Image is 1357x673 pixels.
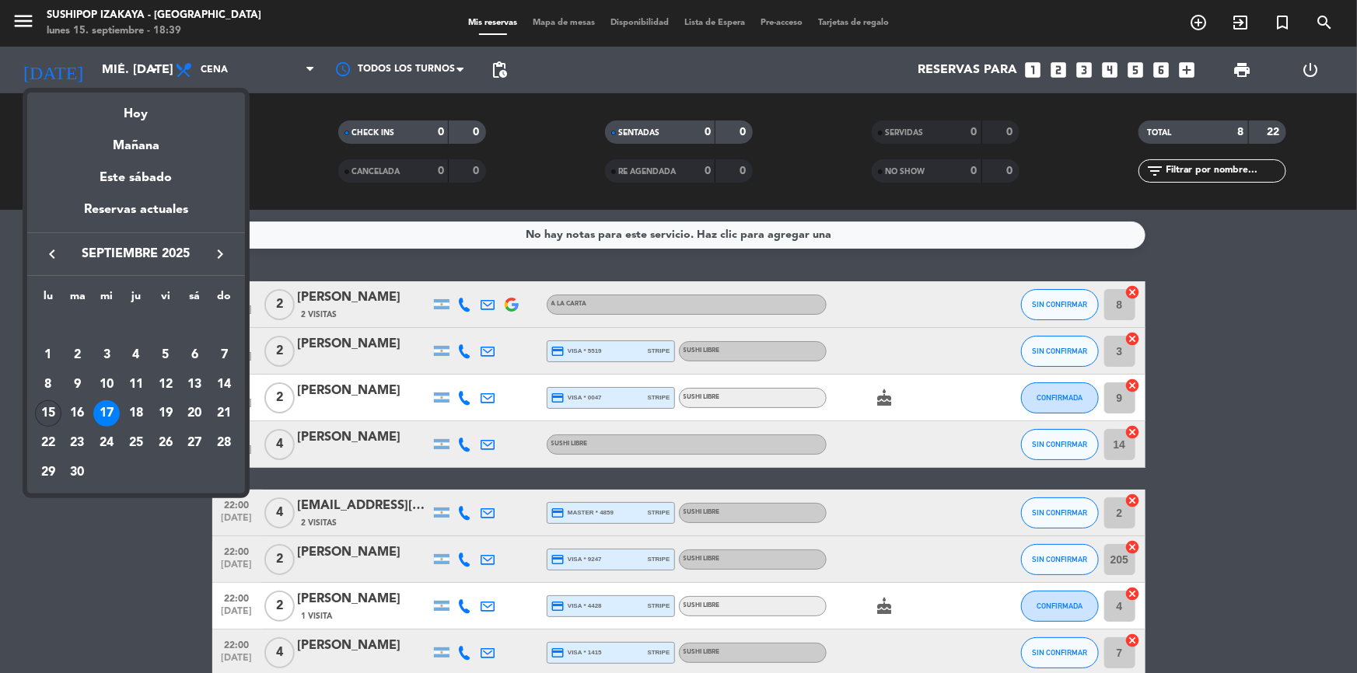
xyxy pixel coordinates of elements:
div: 14 [211,371,237,398]
td: 18 de septiembre de 2025 [121,399,151,429]
td: 9 de septiembre de 2025 [63,370,93,399]
div: 3 [93,342,120,368]
td: SEP. [33,311,239,340]
div: 11 [123,371,149,398]
div: 8 [35,371,61,398]
div: 28 [211,430,237,456]
div: 22 [35,430,61,456]
div: 12 [152,371,179,398]
div: 7 [211,342,237,368]
div: 21 [211,400,237,427]
td: 21 de septiembre de 2025 [209,399,239,429]
th: miércoles [92,288,121,312]
i: keyboard_arrow_right [211,245,229,263]
div: 17 [93,400,120,427]
td: 22 de septiembre de 2025 [33,428,63,458]
button: keyboard_arrow_left [38,244,66,264]
td: 10 de septiembre de 2025 [92,370,121,399]
div: 4 [123,342,149,368]
td: 20 de septiembre de 2025 [180,399,210,429]
td: 25 de septiembre de 2025 [121,428,151,458]
div: 1 [35,342,61,368]
th: lunes [33,288,63,312]
td: 28 de septiembre de 2025 [209,428,239,458]
td: 5 de septiembre de 2025 [151,340,180,370]
div: 23 [65,430,91,456]
div: 27 [181,430,208,456]
div: 6 [181,342,208,368]
td: 2 de septiembre de 2025 [63,340,93,370]
div: 29 [35,459,61,486]
div: 25 [123,430,149,456]
td: 23 de septiembre de 2025 [63,428,93,458]
div: 19 [152,400,179,427]
td: 6 de septiembre de 2025 [180,340,210,370]
div: Este sábado [27,156,245,200]
div: 10 [93,371,120,398]
td: 17 de septiembre de 2025 [92,399,121,429]
div: 15 [35,400,61,427]
td: 11 de septiembre de 2025 [121,370,151,399]
div: 2 [65,342,91,368]
td: 4 de septiembre de 2025 [121,340,151,370]
td: 27 de septiembre de 2025 [180,428,210,458]
td: 19 de septiembre de 2025 [151,399,180,429]
th: viernes [151,288,180,312]
td: 16 de septiembre de 2025 [63,399,93,429]
td: 26 de septiembre de 2025 [151,428,180,458]
div: 13 [181,371,208,398]
div: 5 [152,342,179,368]
td: 12 de septiembre de 2025 [151,370,180,399]
div: Mañana [27,124,245,156]
div: 16 [65,400,91,427]
div: 24 [93,430,120,456]
span: septiembre 2025 [66,244,206,264]
td: 14 de septiembre de 2025 [209,370,239,399]
th: jueves [121,288,151,312]
td: 8 de septiembre de 2025 [33,370,63,399]
i: keyboard_arrow_left [43,245,61,263]
td: 7 de septiembre de 2025 [209,340,239,370]
div: Hoy [27,92,245,124]
div: 9 [65,371,91,398]
div: 18 [123,400,149,427]
div: 26 [152,430,179,456]
td: 24 de septiembre de 2025 [92,428,121,458]
div: Reservas actuales [27,200,245,232]
th: martes [63,288,93,312]
td: 30 de septiembre de 2025 [63,458,93,487]
th: domingo [209,288,239,312]
td: 1 de septiembre de 2025 [33,340,63,370]
td: 29 de septiembre de 2025 [33,458,63,487]
div: 30 [65,459,91,486]
button: keyboard_arrow_right [206,244,234,264]
td: 15 de septiembre de 2025 [33,399,63,429]
div: 20 [181,400,208,427]
th: sábado [180,288,210,312]
td: 13 de septiembre de 2025 [180,370,210,399]
td: 3 de septiembre de 2025 [92,340,121,370]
